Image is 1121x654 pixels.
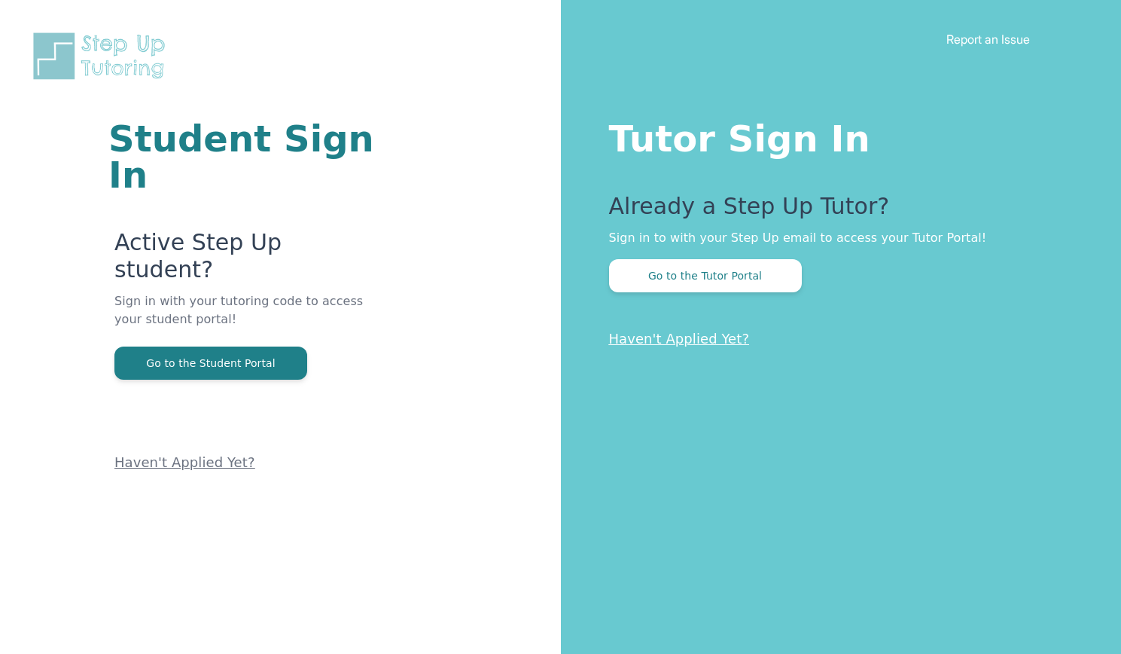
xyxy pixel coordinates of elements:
[609,193,1062,229] p: Already a Step Up Tutor?
[108,121,380,193] h1: Student Sign In
[30,30,175,82] img: Step Up Tutoring horizontal logo
[114,454,255,470] a: Haven't Applied Yet?
[609,268,802,283] a: Go to the Tutor Portal
[609,259,802,292] button: Go to the Tutor Portal
[609,229,1062,247] p: Sign in to with your Step Up email to access your Tutor Portal!
[609,331,750,347] a: Haven't Applied Yet?
[114,229,380,292] p: Active Step Up student?
[114,356,307,370] a: Go to the Student Portal
[609,115,1062,157] h1: Tutor Sign In
[114,347,307,380] button: Go to the Student Portal
[946,32,1030,47] a: Report an Issue
[114,292,380,347] p: Sign in with your tutoring code to access your student portal!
